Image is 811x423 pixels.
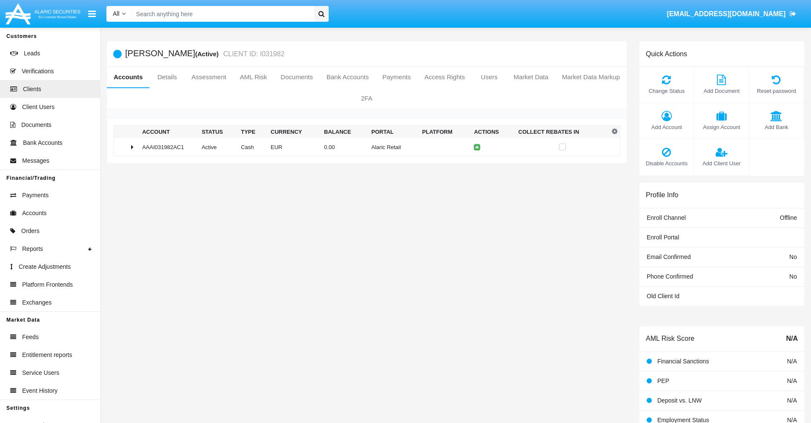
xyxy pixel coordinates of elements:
a: Assessment [185,67,233,87]
span: Messages [22,156,49,165]
span: Add Client User [699,159,745,167]
a: Accounts [107,67,149,87]
span: Orders [21,227,40,236]
span: N/A [787,397,797,404]
td: AAAI031982AC1 [139,138,198,156]
span: Verifications [22,67,54,76]
span: Event History [22,386,57,395]
span: Clients [23,85,41,94]
a: Details [149,67,184,87]
span: N/A [787,358,797,365]
span: Assign Account [699,123,745,131]
h6: Quick Actions [646,50,687,58]
span: Service Users [22,368,59,377]
h6: AML Risk Score [646,334,694,342]
span: Deposit vs. LNW [657,397,702,404]
th: Account [139,126,198,138]
span: No [789,253,797,260]
a: Documents [274,67,320,87]
a: 2FA [107,88,627,109]
th: Currency [267,126,321,138]
td: 0.00 [321,138,368,156]
div: (Active) [195,49,221,59]
input: Search [132,6,311,22]
th: Platform [419,126,471,138]
span: Leads [24,49,40,58]
span: PEP [657,377,669,384]
a: [EMAIL_ADDRESS][DOMAIN_NAME] [663,2,800,26]
span: Accounts [22,209,47,218]
a: All [106,9,132,18]
a: Payments [375,67,418,87]
span: Create Adjustments [19,262,71,271]
h5: [PERSON_NAME] [125,49,284,59]
span: No [789,273,797,280]
a: Market Data Markup [555,67,627,87]
span: Enroll Portal [647,234,679,241]
span: Disable Accounts [644,159,690,167]
span: All [113,10,120,17]
span: Feeds [22,333,39,342]
th: Balance [321,126,368,138]
span: Add Bank [754,123,800,131]
span: Enroll Channel [647,214,686,221]
span: Financial Sanctions [657,358,709,365]
th: Type [238,126,267,138]
th: Actions [470,126,515,138]
h6: Profile Info [646,191,678,199]
a: Market Data [507,67,555,87]
th: Portal [368,126,418,138]
td: Alaric Retail [368,138,418,156]
a: Access Rights [418,67,472,87]
span: Platform Frontends [22,280,73,289]
span: Client Users [22,103,54,112]
span: Email Confirmed [647,253,691,260]
small: CLIENT ID: I031982 [221,51,285,58]
span: Old Client Id [647,293,679,299]
span: Exchanges [22,298,52,307]
span: Reset password [754,87,800,95]
span: Offline [780,214,797,221]
span: Documents [21,121,52,129]
img: Logo image [4,1,82,26]
span: [EMAIL_ADDRESS][DOMAIN_NAME] [667,10,785,17]
a: Bank Accounts [320,67,375,87]
th: Status [198,126,238,138]
span: Entitlement reports [22,351,72,360]
span: Phone Confirmed [647,273,693,280]
span: Change Status [644,87,690,95]
span: Bank Accounts [23,138,63,147]
span: Add Account [644,123,690,131]
span: N/A [787,377,797,384]
td: Active [198,138,238,156]
a: Users [472,67,507,87]
th: Collect Rebates In [515,126,610,138]
span: Add Document [699,87,745,95]
span: N/A [786,334,798,344]
td: EUR [267,138,321,156]
td: Cash [238,138,267,156]
a: AML Risk [233,67,274,87]
span: Payments [22,191,49,200]
span: Reports [22,245,43,253]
